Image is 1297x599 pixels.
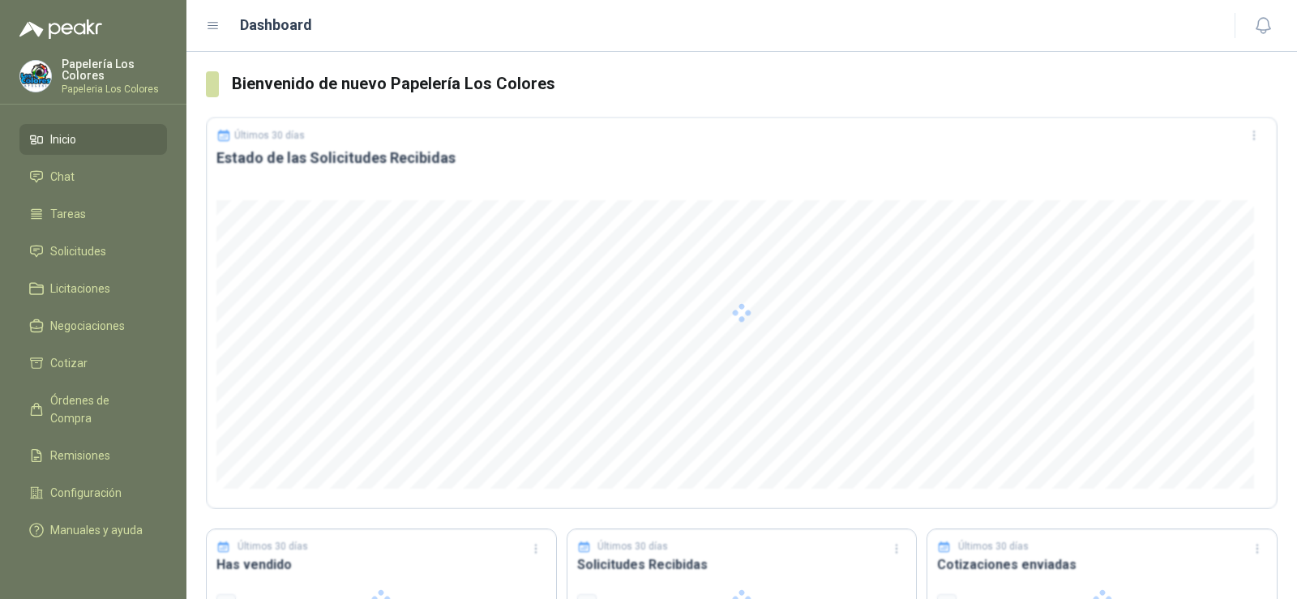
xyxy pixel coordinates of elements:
[50,130,76,148] span: Inicio
[62,84,167,94] p: Papeleria Los Colores
[19,161,167,192] a: Chat
[19,124,167,155] a: Inicio
[50,317,125,335] span: Negociaciones
[232,71,1278,96] h3: Bienvenido de nuevo Papelería Los Colores
[240,14,312,36] h1: Dashboard
[50,168,75,186] span: Chat
[19,515,167,546] a: Manuales y ayuda
[19,199,167,229] a: Tareas
[50,242,106,260] span: Solicitudes
[19,273,167,304] a: Licitaciones
[50,205,86,223] span: Tareas
[19,348,167,379] a: Cotizar
[19,477,167,508] a: Configuración
[50,447,110,464] span: Remisiones
[62,58,167,81] p: Papelería Los Colores
[19,236,167,267] a: Solicitudes
[19,385,167,434] a: Órdenes de Compra
[19,440,167,471] a: Remisiones
[50,354,88,372] span: Cotizar
[50,521,143,539] span: Manuales y ayuda
[20,61,51,92] img: Company Logo
[50,484,122,502] span: Configuración
[50,280,110,297] span: Licitaciones
[19,19,102,39] img: Logo peakr
[50,391,152,427] span: Órdenes de Compra
[19,310,167,341] a: Negociaciones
